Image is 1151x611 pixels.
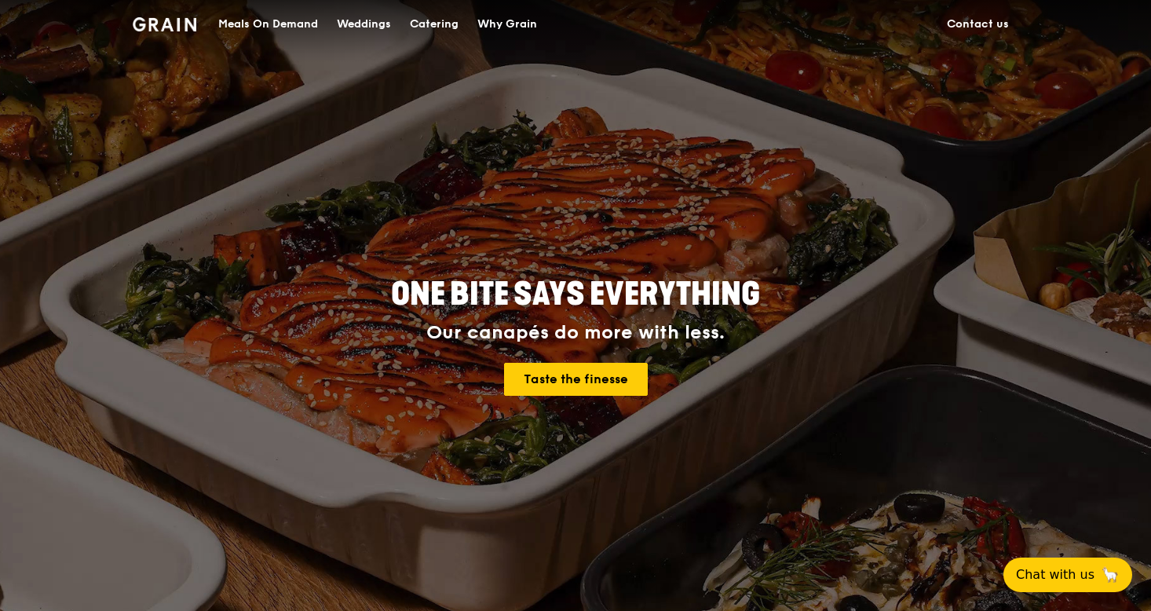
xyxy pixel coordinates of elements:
a: Taste the finesse [504,363,648,396]
div: Meals On Demand [218,1,318,48]
span: Chat with us [1016,565,1094,584]
button: Chat with us🦙 [1003,558,1132,592]
a: Weddings [327,1,400,48]
img: Grain [133,17,196,31]
div: Catering [410,1,459,48]
a: Contact us [937,1,1018,48]
span: 🦙 [1101,565,1120,584]
div: Weddings [337,1,391,48]
a: Why Grain [468,1,546,48]
a: Catering [400,1,468,48]
div: Why Grain [477,1,537,48]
